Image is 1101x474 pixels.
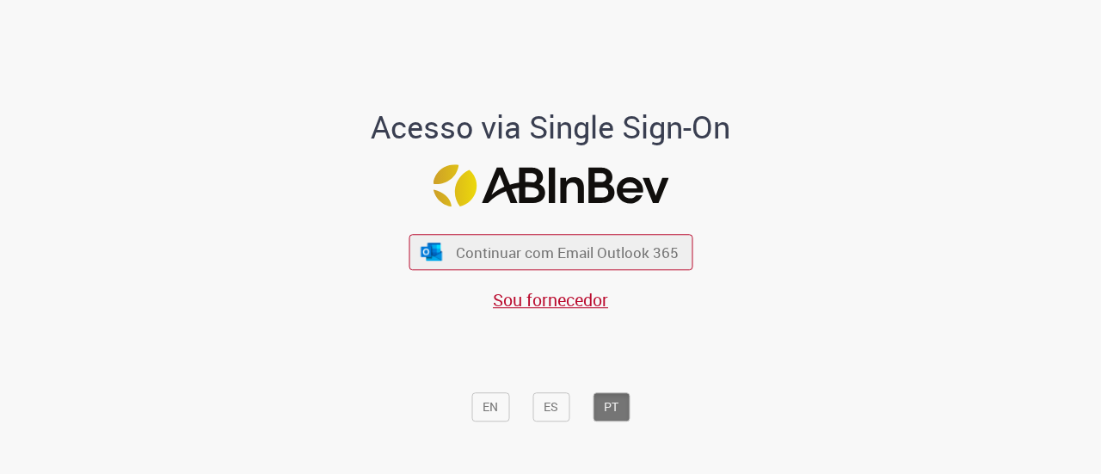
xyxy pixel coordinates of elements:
button: ícone Azure/Microsoft 360 Continuar com Email Outlook 365 [409,235,692,270]
button: EN [471,392,509,422]
span: Continuar com Email Outlook 365 [456,243,679,262]
img: ícone Azure/Microsoft 360 [420,243,444,261]
button: PT [593,392,630,422]
h1: Acesso via Single Sign-On [312,110,790,145]
a: Sou fornecedor [493,288,608,311]
img: Logo ABInBev [433,164,668,206]
button: ES [532,392,569,422]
